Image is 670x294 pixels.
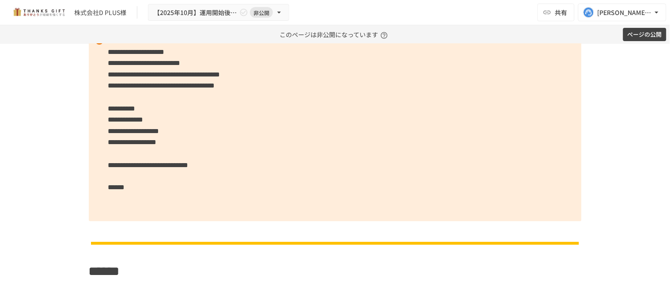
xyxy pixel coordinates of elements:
[154,7,238,18] span: 【2025年10月】運用開始後振り返りミーティング
[538,4,575,21] button: 共有
[11,5,67,19] img: mMP1OxWUAhQbsRWCurg7vIHe5HqDpP7qZo7fRoNLXQh
[555,8,568,17] span: 共有
[280,25,390,44] p: このページは非公開になっています
[578,4,666,21] button: [PERSON_NAME][EMAIL_ADDRESS][DOMAIN_NAME]
[148,4,289,21] button: 【2025年10月】運用開始後振り返りミーティング非公開
[623,28,666,42] button: ページの公開
[250,8,273,17] span: 非公開
[89,241,582,246] img: n6GUNqEHdaibHc1RYGm9WDNsCbxr1vBAv6Dpu1pJovz
[74,8,126,17] div: 株式会社D PLUS様
[598,7,652,18] div: [PERSON_NAME][EMAIL_ADDRESS][DOMAIN_NAME]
